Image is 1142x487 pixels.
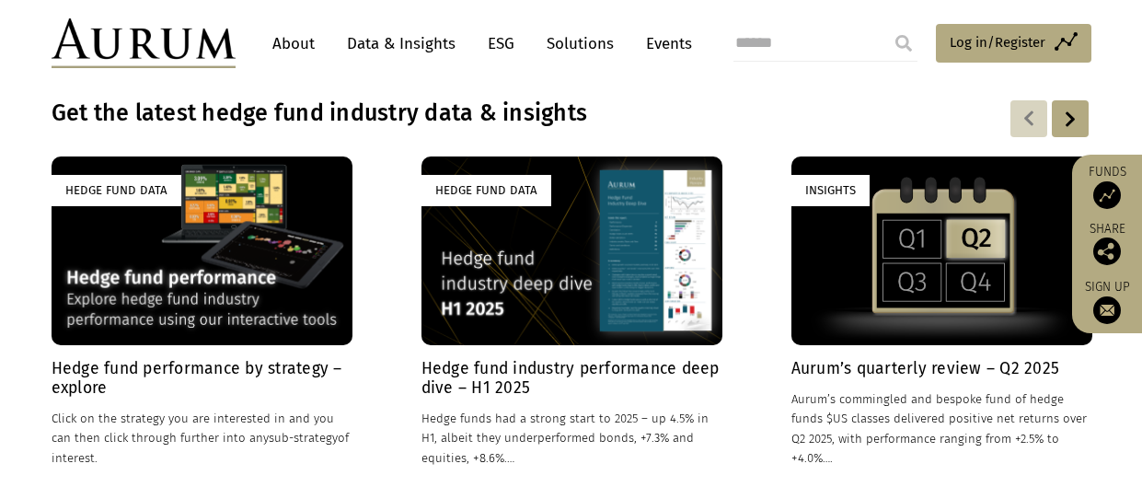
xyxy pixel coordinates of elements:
[950,31,1045,53] span: Log in/Register
[637,27,692,61] a: Events
[338,27,465,61] a: Data & Insights
[421,157,722,486] a: Hedge Fund Data Hedge fund industry performance deep dive – H1 2025 Hedge funds had a strong star...
[52,99,854,127] h3: Get the latest hedge fund industry data & insights
[791,175,870,205] div: Insights
[1081,164,1133,209] a: Funds
[421,409,722,467] p: Hedge funds had a strong start to 2025 – up 4.5% in H1, albeit they underperformed bonds, +7.3% a...
[791,359,1092,378] h4: Aurum’s quarterly review – Q2 2025
[1093,296,1121,324] img: Sign up to our newsletter
[1081,223,1133,265] div: Share
[52,409,352,467] p: Click on the strategy you are interested in and you can then click through further into any of in...
[791,389,1092,468] p: Aurum’s commingled and bespoke fund of hedge funds $US classes delivered positive net returns ove...
[52,175,181,205] div: Hedge Fund Data
[479,27,524,61] a: ESG
[885,25,922,62] input: Submit
[936,24,1091,63] a: Log in/Register
[791,157,1092,486] a: Insights Aurum’s quarterly review – Q2 2025 Aurum’s commingled and bespoke fund of hedge funds $U...
[421,359,722,398] h4: Hedge fund industry performance deep dive – H1 2025
[52,18,236,68] img: Aurum
[537,27,623,61] a: Solutions
[269,431,338,445] span: sub-strategy
[263,27,324,61] a: About
[1093,181,1121,209] img: Access Funds
[421,175,551,205] div: Hedge Fund Data
[52,157,352,486] a: Hedge Fund Data Hedge fund performance by strategy – explore Click on the strategy you are intere...
[1081,279,1133,324] a: Sign up
[52,359,352,398] h4: Hedge fund performance by strategy – explore
[1093,238,1121,265] img: Share this post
